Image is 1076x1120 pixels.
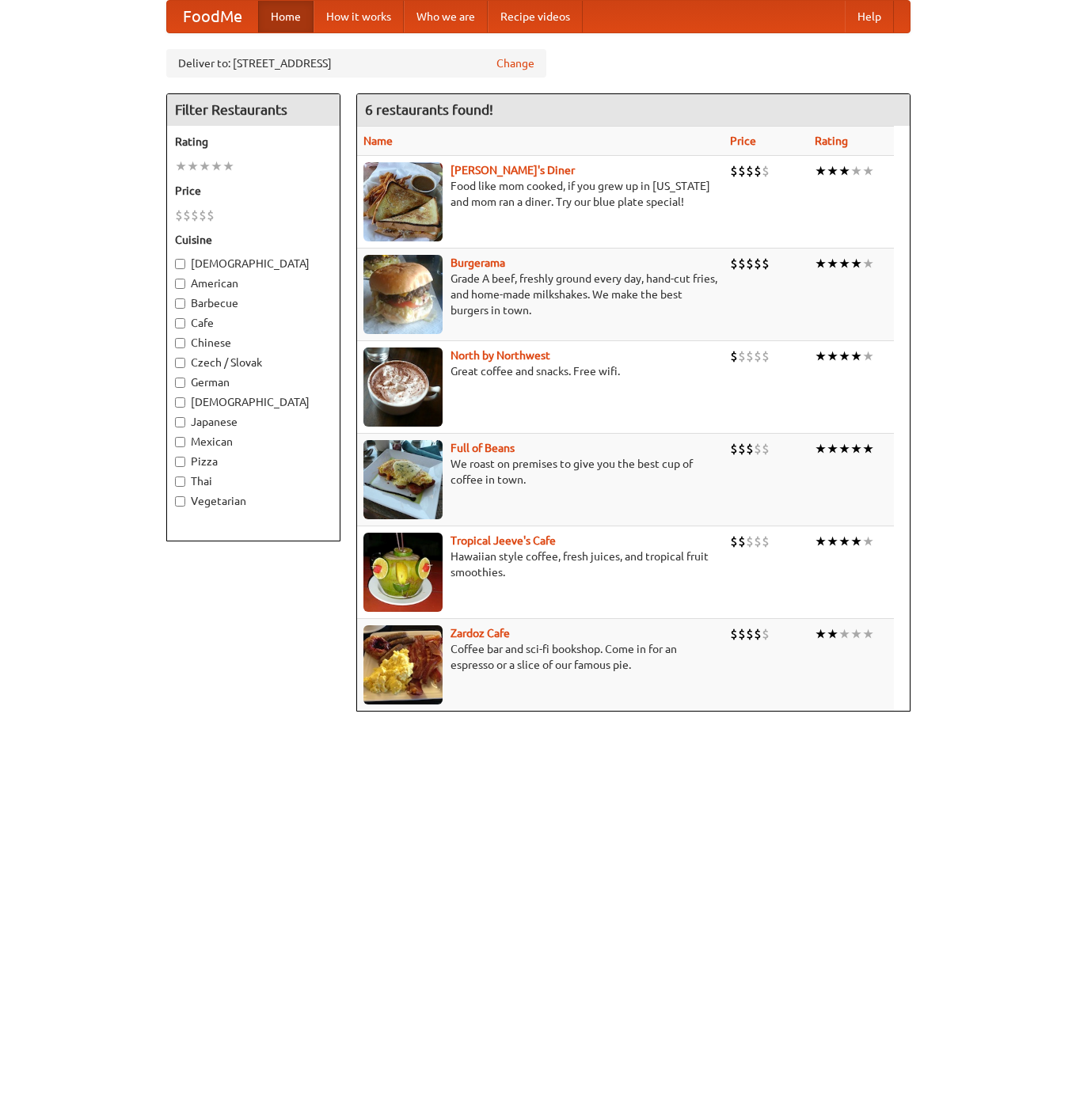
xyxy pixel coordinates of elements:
[363,271,717,318] p: Grade A beef, freshly ground every day, hand-cut fries, and home-made milkshakes. We make the bes...
[363,641,717,673] p: Coffee bar and sci-fi bookshop. Come in for an espresso or a slice of our famous pie.
[862,625,874,643] li: ★
[762,533,770,550] li: $
[175,298,185,309] input: Barbecue
[363,162,443,241] img: sallys.jpg
[451,349,550,362] a: North by Northwest
[762,255,770,272] li: $
[754,625,762,643] li: $
[404,1,488,32] a: Who we are
[730,347,738,365] li: $
[451,627,510,640] b: Zardoz Cafe
[363,549,717,580] p: Hawaiian style coffee, fresh juices, and tropical fruit smoothies.
[175,397,185,408] input: [DEMOGRAPHIC_DATA]
[363,255,443,334] img: burgerama.jpg
[746,533,754,550] li: $
[451,442,515,454] a: Full of Beans
[762,347,770,365] li: $
[738,162,746,180] li: $
[754,440,762,457] li: $
[738,347,746,365] li: $
[175,358,185,368] input: Czech / Slovak
[850,533,862,550] li: ★
[827,255,838,272] li: ★
[175,457,185,467] input: Pizza
[451,256,505,269] a: Burgerama
[815,135,848,147] a: Rating
[850,162,862,180] li: ★
[738,533,746,550] li: $
[363,135,393,147] a: Name
[850,347,862,365] li: ★
[363,533,443,612] img: jeeves.jpg
[730,625,738,643] li: $
[815,347,827,365] li: ★
[175,275,332,291] label: American
[363,456,717,488] p: We roast on premises to give you the best cup of coffee in town.
[827,347,838,365] li: ★
[363,440,443,519] img: beans.jpg
[827,162,838,180] li: ★
[175,476,185,487] input: Thai
[363,363,717,379] p: Great coffee and snacks. Free wifi.
[738,255,746,272] li: $
[746,162,754,180] li: $
[175,355,332,370] label: Czech / Slovak
[754,162,762,180] li: $
[730,255,738,272] li: $
[738,440,746,457] li: $
[730,533,738,550] li: $
[175,232,332,248] h5: Cuisine
[838,347,850,365] li: ★
[488,1,583,32] a: Recipe videos
[175,256,332,271] label: [DEMOGRAPHIC_DATA]
[175,158,187,175] li: ★
[827,625,838,643] li: ★
[746,440,754,457] li: $
[363,178,717,210] p: Food like mom cooked, if you grew up in [US_STATE] and mom ran a diner. Try our blue plate special!
[175,417,185,427] input: Japanese
[175,493,332,509] label: Vegetarian
[167,94,340,126] h4: Filter Restaurants
[827,440,838,457] li: ★
[815,440,827,457] li: ★
[191,207,199,224] li: $
[845,1,894,32] a: Help
[815,533,827,550] li: ★
[175,394,332,410] label: [DEMOGRAPHIC_DATA]
[207,207,215,224] li: $
[838,533,850,550] li: ★
[175,315,332,331] label: Cafe
[175,374,332,390] label: German
[175,295,332,311] label: Barbecue
[199,207,207,224] li: $
[838,255,850,272] li: ★
[187,158,199,175] li: ★
[738,625,746,643] li: $
[451,534,556,547] a: Tropical Jeeve's Cafe
[451,164,575,177] b: [PERSON_NAME]'s Diner
[222,158,234,175] li: ★
[762,625,770,643] li: $
[850,625,862,643] li: ★
[166,49,546,78] div: Deliver to: [STREET_ADDRESS]
[199,158,211,175] li: ★
[175,496,185,507] input: Vegetarian
[838,625,850,643] li: ★
[175,338,185,348] input: Chinese
[730,162,738,180] li: $
[746,255,754,272] li: $
[754,255,762,272] li: $
[746,347,754,365] li: $
[496,55,534,71] a: Change
[815,255,827,272] li: ★
[175,134,332,150] h5: Rating
[175,183,332,199] h5: Price
[762,440,770,457] li: $
[175,279,185,289] input: American
[838,440,850,457] li: ★
[762,162,770,180] li: $
[862,162,874,180] li: ★
[175,318,185,328] input: Cafe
